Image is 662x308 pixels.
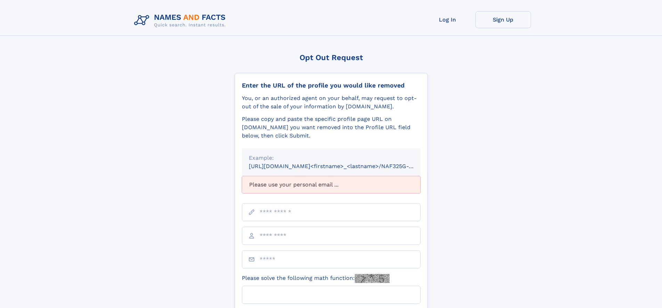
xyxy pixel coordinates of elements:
div: Example: [249,154,414,162]
label: Please solve the following math function: [242,274,390,283]
div: Please use your personal email ... [242,176,420,193]
div: Please copy and paste the specific profile page URL on [DOMAIN_NAME] you want removed into the Pr... [242,115,420,140]
a: Log In [420,11,475,28]
small: [URL][DOMAIN_NAME]<firstname>_<lastname>/NAF325G-xxxxxxxx [249,163,434,169]
a: Sign Up [475,11,531,28]
div: Opt Out Request [235,53,428,62]
img: Logo Names and Facts [131,11,231,30]
div: You, or an authorized agent on your behalf, may request to opt-out of the sale of your informatio... [242,94,420,111]
div: Enter the URL of the profile you would like removed [242,82,420,89]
